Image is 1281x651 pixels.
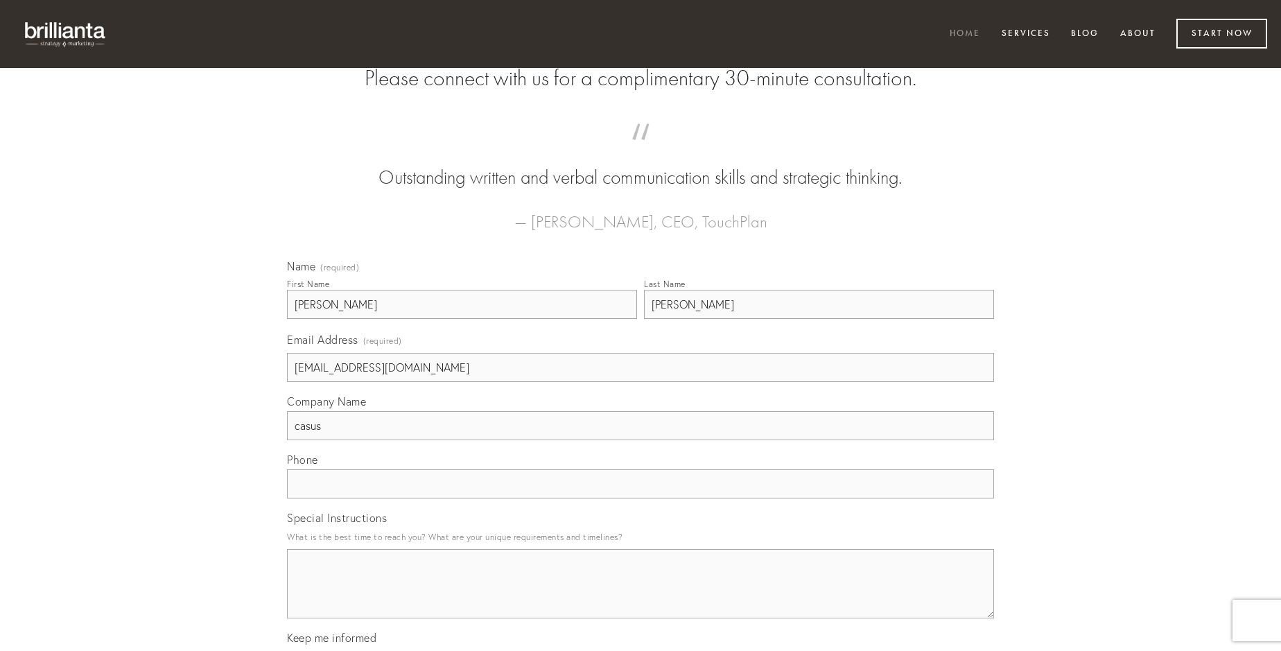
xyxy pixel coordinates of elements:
[287,279,329,289] div: First Name
[309,191,972,236] figcaption: — [PERSON_NAME], CEO, TouchPlan
[644,279,686,289] div: Last Name
[287,631,376,645] span: Keep me informed
[287,511,387,525] span: Special Instructions
[287,65,994,92] h2: Please connect with us for a complimentary 30-minute consultation.
[363,331,402,350] span: (required)
[287,394,366,408] span: Company Name
[1062,23,1108,46] a: Blog
[287,333,358,347] span: Email Address
[320,263,359,272] span: (required)
[287,453,318,467] span: Phone
[287,259,315,273] span: Name
[309,137,972,164] span: “
[287,528,994,546] p: What is the best time to reach you? What are your unique requirements and timelines?
[993,23,1059,46] a: Services
[309,137,972,191] blockquote: Outstanding written and verbal communication skills and strategic thinking.
[1111,23,1165,46] a: About
[14,14,118,54] img: brillianta - research, strategy, marketing
[941,23,989,46] a: Home
[1176,19,1267,49] a: Start Now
